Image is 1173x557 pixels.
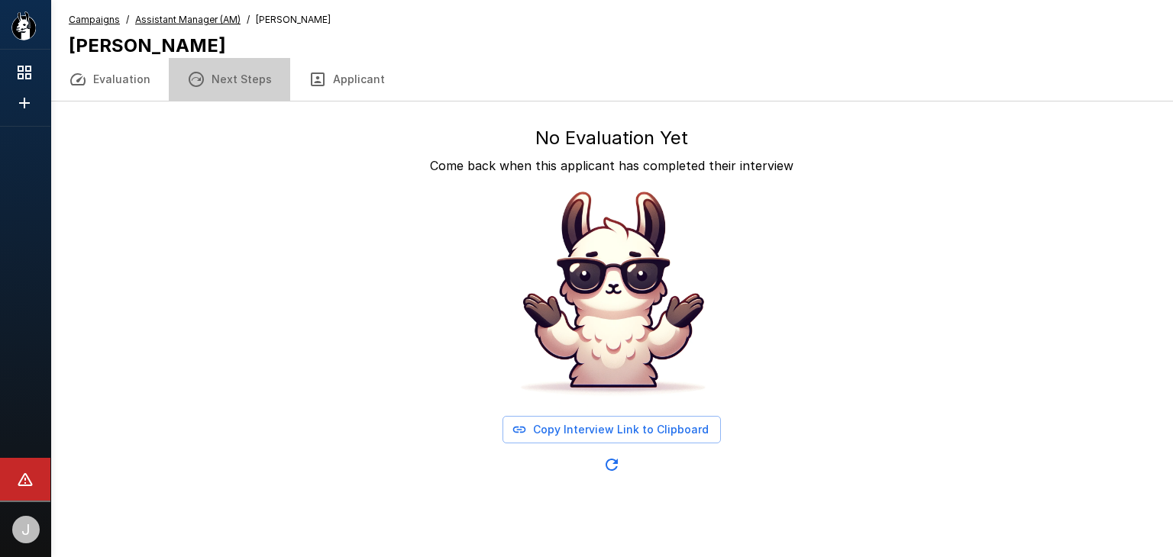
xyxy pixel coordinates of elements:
b: [PERSON_NAME] [69,34,226,56]
button: Updated Today - 3:39 PM [596,449,627,480]
p: Come back when this applicant has completed their interview [430,156,793,175]
button: Applicant [290,58,403,101]
span: [PERSON_NAME] [256,12,331,27]
u: Assistant Manager (AM) [135,14,241,25]
button: Next Steps [169,58,290,101]
button: Evaluation [50,58,169,101]
u: Campaigns [69,14,120,25]
img: Animated document [497,181,726,410]
span: / [247,12,250,27]
button: Copy Interview Link to Clipboard [502,416,721,444]
span: / [126,12,129,27]
h5: No Evaluation Yet [535,126,688,150]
